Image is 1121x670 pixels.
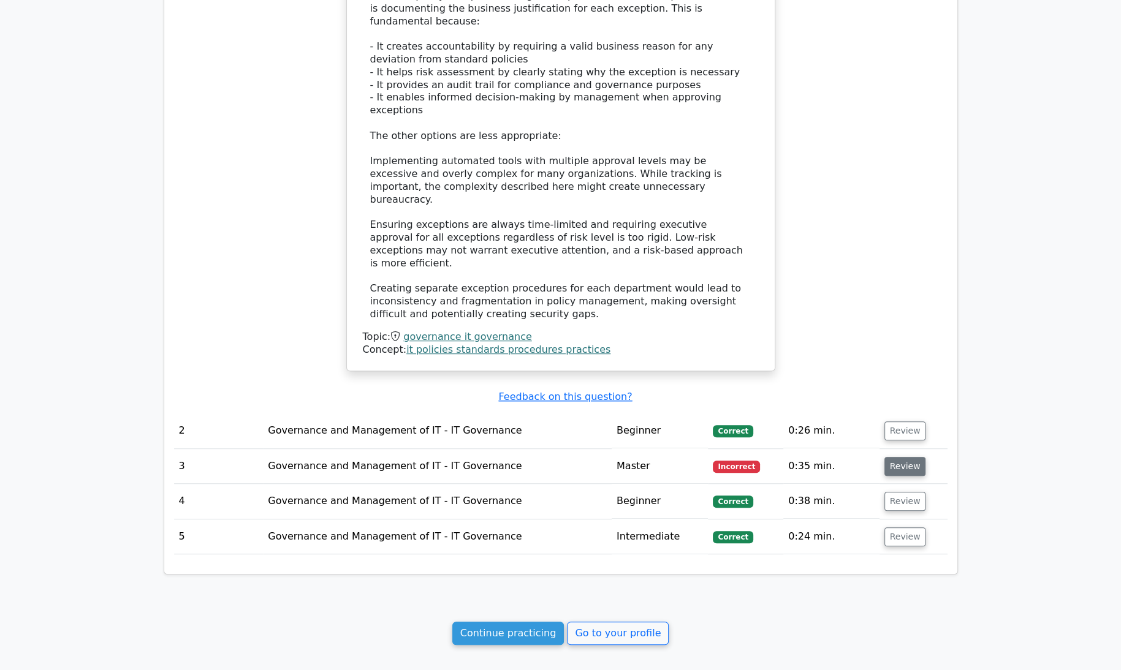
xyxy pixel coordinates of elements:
td: 0:38 min. [783,484,879,519]
td: 0:26 min. [783,413,879,448]
button: Review [884,492,926,511]
td: Beginner [612,484,709,519]
a: Continue practicing [452,622,564,645]
div: Concept: [363,344,759,356]
td: Governance and Management of IT - IT Governance [263,484,612,519]
td: 0:24 min. [783,519,879,554]
a: Feedback on this question? [498,391,632,402]
button: Review [884,421,926,440]
span: Incorrect [713,461,760,473]
span: Correct [713,425,753,437]
td: 0:35 min. [783,449,879,484]
td: Beginner [612,413,709,448]
td: Governance and Management of IT - IT Governance [263,449,612,484]
td: Intermediate [612,519,709,554]
a: governance it governance [403,331,531,342]
button: Review [884,457,926,476]
td: 3 [174,449,264,484]
td: 4 [174,484,264,519]
a: Go to your profile [567,622,669,645]
span: Correct [713,531,753,543]
td: Governance and Management of IT - IT Governance [263,519,612,554]
div: Topic: [363,331,759,344]
td: Master [612,449,709,484]
a: it policies standards procedures practices [406,344,610,355]
td: 2 [174,413,264,448]
button: Review [884,527,926,546]
td: Governance and Management of IT - IT Governance [263,413,612,448]
td: 5 [174,519,264,554]
span: Correct [713,495,753,508]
